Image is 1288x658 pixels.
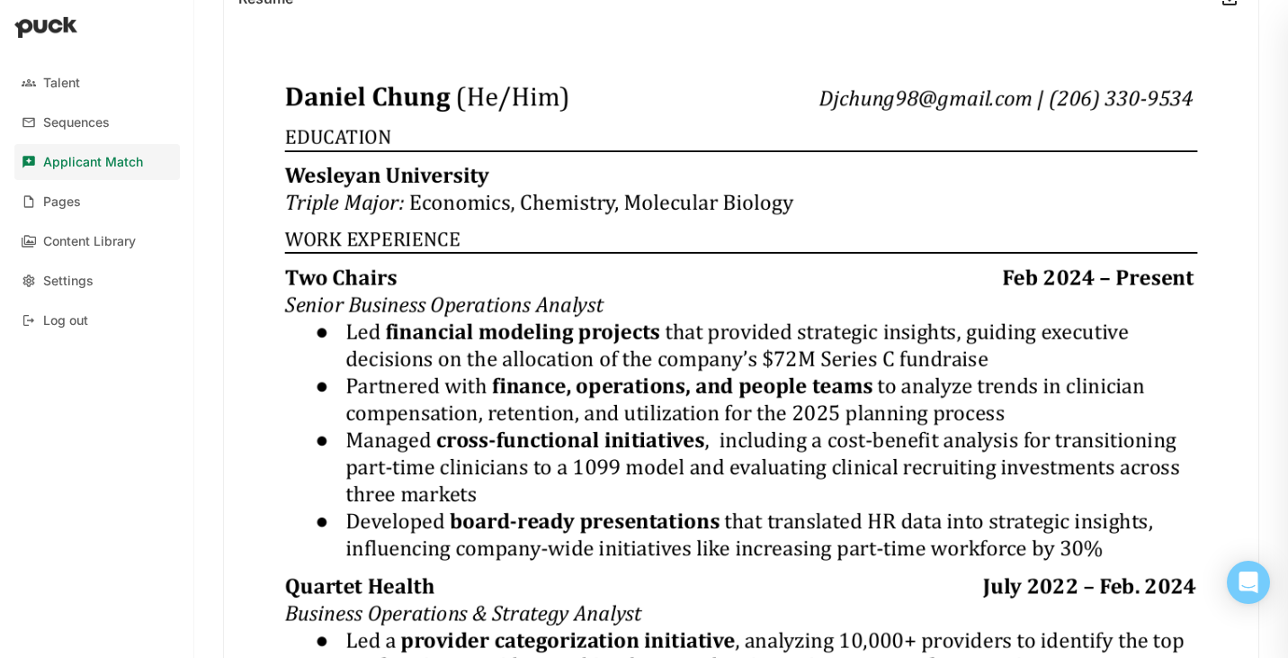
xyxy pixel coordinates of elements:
[14,104,180,140] a: Sequences
[14,144,180,180] a: Applicant Match
[43,115,110,131] div: Sequences
[1227,561,1270,604] div: Open Intercom Messenger
[43,274,94,289] div: Settings
[43,194,81,210] div: Pages
[43,76,80,91] div: Talent
[43,155,143,170] div: Applicant Match
[14,65,180,101] a: Talent
[14,184,180,220] a: Pages
[43,234,136,249] div: Content Library
[14,263,180,299] a: Settings
[14,223,180,259] a: Content Library
[43,313,88,329] div: Log out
